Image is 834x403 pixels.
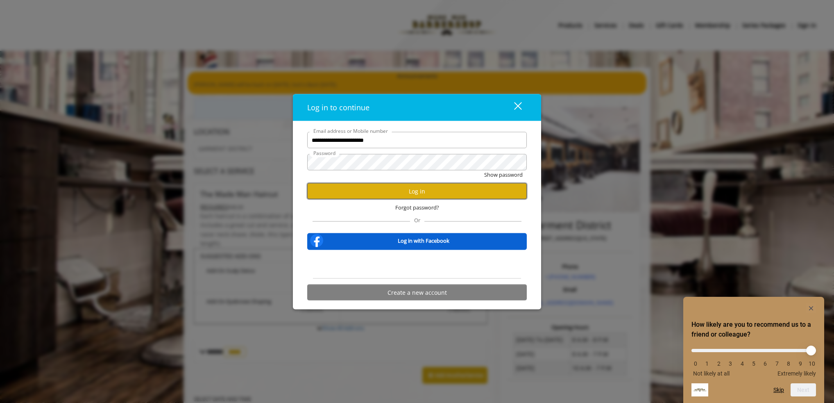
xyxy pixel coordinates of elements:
[777,370,816,377] span: Extremely likely
[376,255,459,273] iframe: Sign in with Google Button
[395,203,439,212] span: Forgot password?
[703,360,711,367] li: 1
[484,171,523,179] button: Show password
[691,303,816,396] div: How likely are you to recommend us to a friend or colleague? Select an option from 0 to 10, with ...
[505,101,521,114] div: close dialog
[307,102,369,112] span: Log in to continue
[715,360,723,367] li: 2
[691,343,816,377] div: How likely are you to recommend us to a friend or colleague? Select an option from 0 to 10, with ...
[773,360,781,367] li: 7
[726,360,734,367] li: 3
[808,360,816,367] li: 10
[750,360,758,367] li: 5
[761,360,769,367] li: 6
[691,320,816,339] h2: How likely are you to recommend us to a friend or colleague? Select an option from 0 to 10, with ...
[410,216,424,224] span: Or
[307,154,527,171] input: Password
[791,383,816,396] button: Next question
[309,149,340,157] label: Password
[693,370,730,377] span: Not likely at all
[784,360,793,367] li: 8
[398,236,449,245] b: Log in with Facebook
[307,285,527,301] button: Create a new account
[499,99,527,116] button: close dialog
[796,360,805,367] li: 9
[691,360,700,367] li: 0
[307,132,527,148] input: Email address or Mobile number
[806,303,816,313] button: Hide survey
[307,183,527,199] button: Log in
[773,387,784,393] button: Skip
[308,232,325,249] img: facebook-logo
[309,127,392,135] label: Email address or Mobile number
[738,360,746,367] li: 4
